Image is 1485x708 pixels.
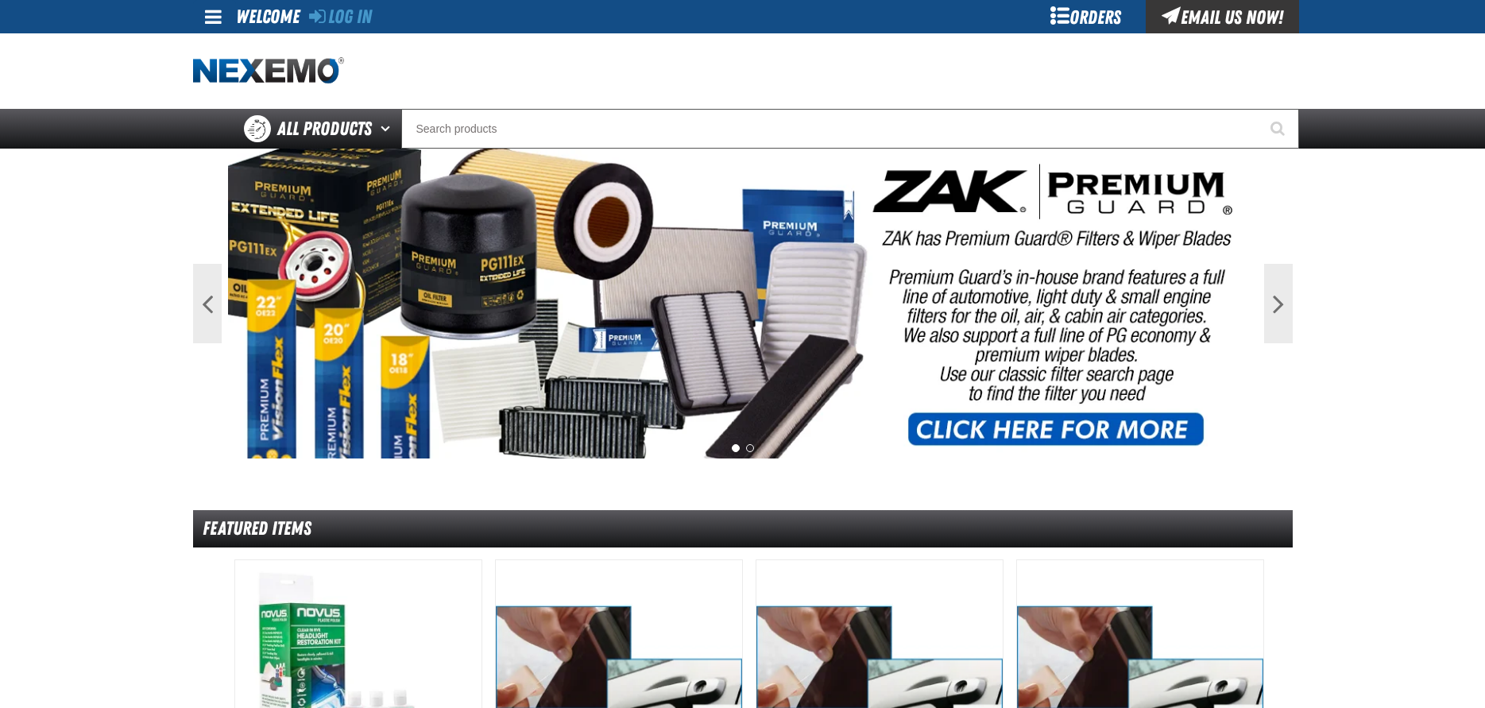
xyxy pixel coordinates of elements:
button: Previous [193,264,222,343]
button: Start Searching [1259,109,1299,149]
a: Log In [309,6,372,28]
input: Search [401,109,1299,149]
button: Open All Products pages [375,109,401,149]
button: 2 of 2 [746,444,754,452]
button: Next [1264,264,1293,343]
button: 1 of 2 [732,444,740,452]
span: All Products [277,114,372,143]
img: PG Filters & Wipers [228,149,1259,458]
div: Featured Items [193,510,1293,547]
img: Nexemo logo [193,57,344,85]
